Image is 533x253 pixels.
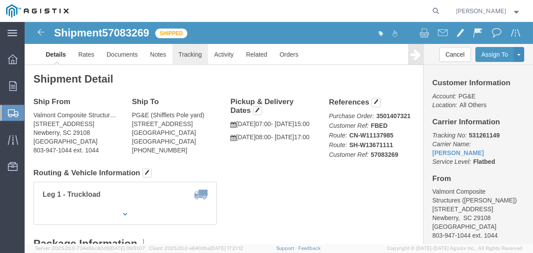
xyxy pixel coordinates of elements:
[6,4,69,18] img: logo
[456,6,521,16] button: [PERSON_NAME]
[35,246,145,251] span: Server: 2025.20.0-734e5bc92d9
[25,22,533,244] iframe: FS Legacy Container
[298,246,321,251] a: Feedback
[149,246,243,251] span: Client: 2025.20.0-e640dba
[210,246,243,251] span: [DATE] 17:21:12
[110,246,145,251] span: [DATE] 09:51:07
[276,246,298,251] a: Support
[456,6,507,16] span: Liltarrell Williams
[387,245,522,252] span: Copyright © [DATE]-[DATE] Agistix Inc., All Rights Reserved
